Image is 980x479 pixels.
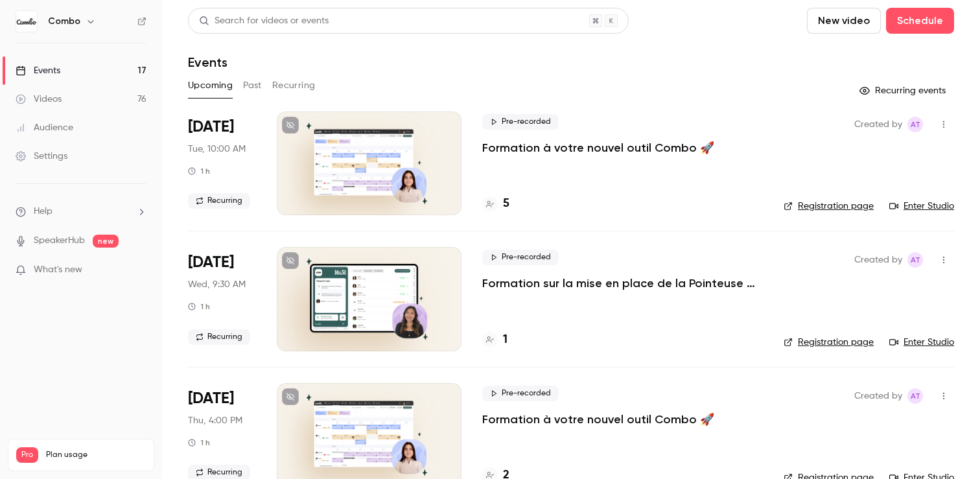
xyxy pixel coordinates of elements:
[16,93,62,106] div: Videos
[16,447,38,463] span: Pro
[16,205,146,218] li: help-dropdown-opener
[907,252,923,268] span: Amandine Test
[188,278,246,291] span: Wed, 9:30 AM
[188,143,246,156] span: Tue, 10:00 AM
[482,275,763,291] a: Formation sur la mise en place de la Pointeuse Combo 🚦
[188,75,233,96] button: Upcoming
[188,438,210,448] div: 1 h
[93,235,119,248] span: new
[886,8,954,34] button: Schedule
[16,150,67,163] div: Settings
[188,252,234,273] span: [DATE]
[188,117,234,137] span: [DATE]
[16,121,73,134] div: Audience
[16,11,37,32] img: Combo
[911,388,920,404] span: AT
[131,264,146,276] iframe: Noticeable Trigger
[188,247,256,351] div: Sep 17 Wed, 9:30 AM (Europe/Paris)
[188,329,250,345] span: Recurring
[272,75,316,96] button: Recurring
[34,234,85,248] a: SpeakerHub
[188,193,250,209] span: Recurring
[482,140,714,156] a: Formation à votre nouvel outil Combo 🚀
[911,117,920,132] span: AT
[16,64,60,77] div: Events
[854,117,902,132] span: Created by
[188,301,210,312] div: 1 h
[482,114,559,130] span: Pre-recorded
[48,15,80,28] h6: Combo
[889,336,954,349] a: Enter Studio
[482,195,509,213] a: 5
[784,200,874,213] a: Registration page
[907,388,923,404] span: Amandine Test
[482,386,559,401] span: Pre-recorded
[911,252,920,268] span: AT
[854,252,902,268] span: Created by
[188,54,227,70] h1: Events
[188,111,256,215] div: Sep 16 Tue, 10:00 AM (Europe/Paris)
[854,80,954,101] button: Recurring events
[482,412,714,427] a: Formation à votre nouvel outil Combo 🚀
[854,388,902,404] span: Created by
[784,336,874,349] a: Registration page
[482,250,559,265] span: Pre-recorded
[503,195,509,213] h4: 5
[199,14,329,28] div: Search for videos or events
[188,166,210,176] div: 1 h
[243,75,262,96] button: Past
[46,450,146,460] span: Plan usage
[34,263,82,277] span: What's new
[34,205,52,218] span: Help
[907,117,923,132] span: Amandine Test
[889,200,954,213] a: Enter Studio
[188,414,242,427] span: Thu, 4:00 PM
[807,8,881,34] button: New video
[188,388,234,409] span: [DATE]
[482,331,507,349] a: 1
[503,331,507,349] h4: 1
